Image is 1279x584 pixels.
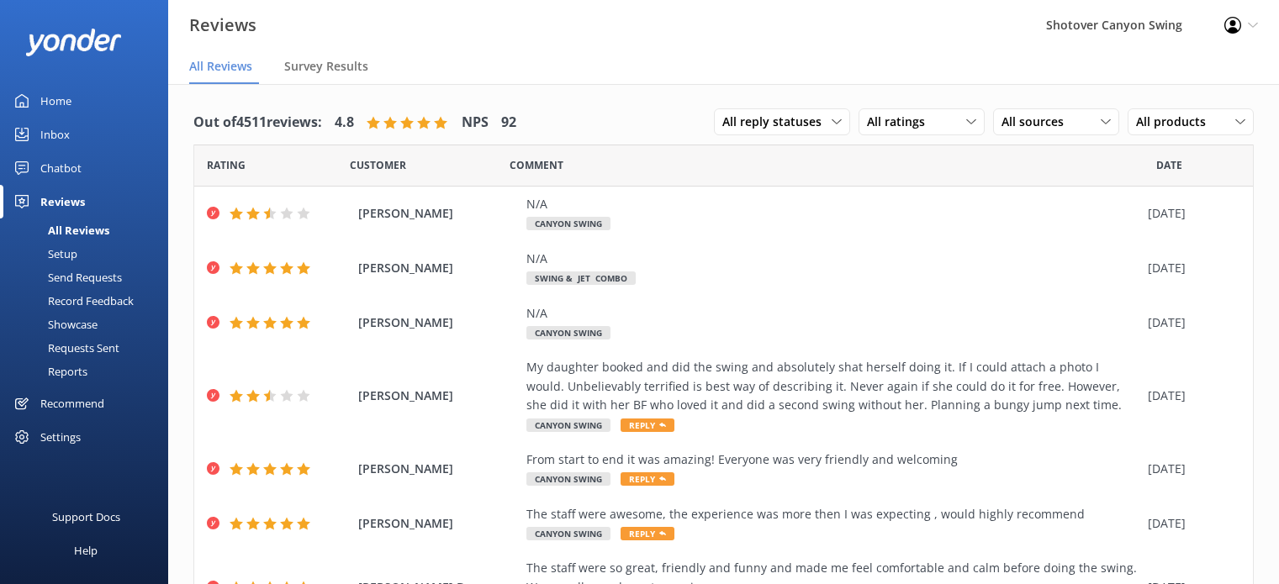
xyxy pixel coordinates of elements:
h4: Out of 4511 reviews: [193,112,322,134]
div: [DATE] [1148,313,1232,332]
div: My daughter booked and did the swing and absolutely shat herself doing it. If I could attach a ph... [526,358,1139,414]
div: Reviews [40,185,85,218]
a: Requests Sent [10,336,168,360]
span: [PERSON_NAME] [358,460,518,478]
span: [PERSON_NAME] [358,313,518,332]
span: Canyon Swing [526,527,610,540]
div: [DATE] [1148,204,1232,223]
span: Canyon Swing [526,472,610,486]
span: Swing & Jet Combo [526,271,636,285]
div: Help [74,534,98,567]
div: Home [40,84,71,118]
span: Date [1156,157,1182,173]
div: Setup [10,242,77,266]
span: Reply [621,527,674,540]
div: Chatbot [40,151,82,185]
a: Record Feedback [10,289,168,313]
span: Date [207,157,246,173]
div: Send Requests [10,266,122,289]
div: [DATE] [1148,259,1232,277]
span: Canyon Swing [526,217,610,230]
span: [PERSON_NAME] [358,204,518,223]
span: All reply statuses [722,113,832,131]
a: All Reviews [10,218,168,242]
h4: 92 [501,112,516,134]
div: N/A [526,304,1139,323]
span: Reply [621,472,674,486]
div: Record Feedback [10,289,134,313]
span: All ratings [867,113,935,131]
div: N/A [526,250,1139,268]
span: All Reviews [189,58,252,75]
span: Date [350,157,406,173]
div: Inbox [40,118,70,151]
a: Reports [10,360,168,383]
span: All sources [1002,113,1074,131]
div: The staff were awesome, the experience was more then I was expecting , would highly recommend [526,505,1139,523]
span: Canyon Swing [526,326,610,339]
div: [DATE] [1148,514,1232,533]
div: Support Docs [52,500,120,534]
div: Reports [10,360,87,383]
span: [PERSON_NAME] [358,514,518,533]
span: All products [1136,113,1216,131]
div: All Reviews [10,218,109,242]
a: Showcase [10,313,168,336]
span: Reply [621,418,674,432]
span: Survey Results [284,58,368,75]
span: Question [510,157,563,173]
span: Canyon Swing [526,418,610,432]
div: From start to end it was amazing! Everyone was very friendly and welcoming [526,450,1139,469]
div: N/A [526,195,1139,213]
img: yonder-white-logo.png [25,29,122,56]
a: Send Requests [10,266,168,289]
span: [PERSON_NAME] [358,259,518,277]
h3: Reviews [189,12,256,39]
div: Settings [40,420,81,454]
span: [PERSON_NAME] [358,387,518,405]
div: Requests Sent [10,336,119,360]
a: Setup [10,242,168,266]
h4: NPS [462,112,489,134]
div: [DATE] [1148,460,1232,478]
h4: 4.8 [335,112,354,134]
div: [DATE] [1148,387,1232,405]
div: Recommend [40,387,104,420]
div: Showcase [10,313,98,336]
